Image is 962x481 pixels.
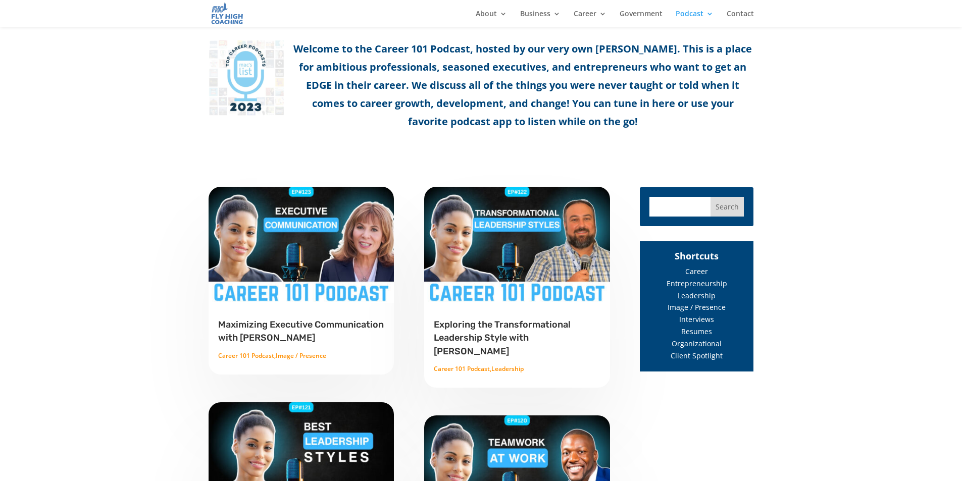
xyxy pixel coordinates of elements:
[211,2,244,25] img: Fly High Coaching
[491,364,524,373] a: Leadership
[209,40,754,131] p: Welcome to the Career 101 Podcast, hosted by our very own [PERSON_NAME]. This is a place for ambi...
[434,364,490,373] a: Career 101 Podcast
[668,302,726,312] a: Image / Presence
[208,186,395,303] img: Maximizing Executive Communication with Laurie Schloff
[218,351,274,360] a: Career 101 Podcast
[620,10,663,27] a: Government
[676,10,714,27] a: Podcast
[671,351,723,360] a: Client Spotlight
[218,350,385,362] p: ,
[218,319,384,343] a: Maximizing Executive Communication with [PERSON_NAME]
[679,314,714,324] a: Interviews
[476,10,507,27] a: About
[574,10,606,27] a: Career
[685,266,708,276] a: Career
[434,363,600,375] p: ,
[276,351,326,360] a: Image / Presence
[711,197,744,217] input: Search
[681,327,712,336] a: Resumes
[434,319,571,356] a: Exploring the Transformational Leadership Style with [PERSON_NAME]
[667,279,727,288] a: Entrepreneurship
[678,291,716,300] a: Leadership
[424,186,611,303] img: Exploring the Transformational Leadership Style with Hakim Lakhdar
[672,339,722,348] a: Organizational
[675,250,719,262] span: Shortcuts
[727,10,754,27] a: Contact
[520,10,561,27] a: Business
